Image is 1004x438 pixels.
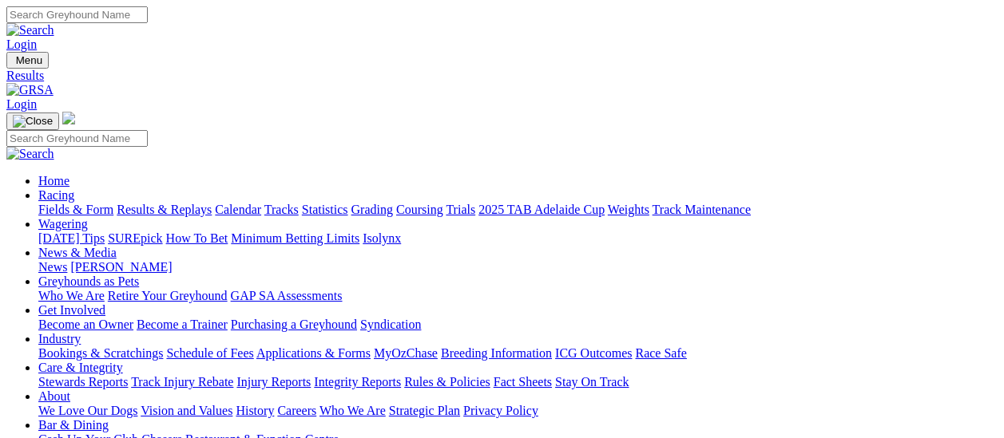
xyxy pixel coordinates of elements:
[389,404,460,417] a: Strategic Plan
[6,83,54,97] img: GRSA
[13,115,53,128] img: Close
[6,52,49,69] button: Toggle navigation
[108,289,228,302] a: Retire Your Greyhound
[215,203,261,216] a: Calendar
[70,260,172,274] a: [PERSON_NAME]
[441,346,552,360] a: Breeding Information
[38,203,998,217] div: Racing
[231,231,359,245] a: Minimum Betting Limits
[6,112,59,130] button: Toggle navigation
[38,346,163,360] a: Bookings & Scratchings
[277,404,316,417] a: Careers
[236,404,274,417] a: History
[38,418,109,432] a: Bar & Dining
[6,23,54,37] img: Search
[6,69,998,83] a: Results
[231,289,343,302] a: GAP SA Assessments
[363,231,401,245] a: Isolynx
[635,346,686,360] a: Race Safe
[6,97,37,111] a: Login
[166,231,228,245] a: How To Bet
[404,375,490,389] a: Rules & Policies
[38,303,105,317] a: Get Involved
[131,375,233,389] a: Track Injury Rebate
[302,203,348,216] a: Statistics
[494,375,552,389] a: Fact Sheets
[256,346,371,360] a: Applications & Forms
[608,203,649,216] a: Weights
[38,332,81,345] a: Industry
[6,37,37,51] a: Login
[236,375,311,389] a: Injury Reports
[38,231,105,245] a: [DATE] Tips
[38,404,998,418] div: About
[6,147,54,161] img: Search
[351,203,393,216] a: Grading
[555,346,632,360] a: ICG Outcomes
[141,404,232,417] a: Vision and Values
[38,260,998,274] div: News & Media
[38,346,998,361] div: Industry
[319,404,386,417] a: Who We Are
[38,188,74,202] a: Racing
[264,203,299,216] a: Tracks
[446,203,475,216] a: Trials
[38,174,69,187] a: Home
[38,260,67,274] a: News
[38,404,137,417] a: We Love Our Dogs
[38,231,998,246] div: Wagering
[396,203,443,216] a: Coursing
[38,389,70,403] a: About
[6,130,148,147] input: Search
[38,318,998,332] div: Get Involved
[38,217,88,231] a: Wagering
[374,346,438,360] a: MyOzChase
[62,112,75,124] img: logo-grsa-white.png
[463,404,538,417] a: Privacy Policy
[38,318,133,331] a: Become an Owner
[117,203,212,216] a: Results & Replays
[38,375,998,389] div: Care & Integrity
[38,361,123,374] a: Care & Integrity
[360,318,421,331] a: Syndication
[16,54,42,66] span: Menu
[38,203,113,216] a: Fields & Form
[653,203,751,216] a: Track Maintenance
[38,375,128,389] a: Stewards Reports
[137,318,228,331] a: Become a Trainer
[108,231,162,245] a: SUREpick
[555,375,629,389] a: Stay On Track
[314,375,401,389] a: Integrity Reports
[38,246,117,259] a: News & Media
[231,318,357,331] a: Purchasing a Greyhound
[6,6,148,23] input: Search
[478,203,605,216] a: 2025 TAB Adelaide Cup
[38,274,139,288] a: Greyhounds as Pets
[38,289,105,302] a: Who We Are
[38,289,998,303] div: Greyhounds as Pets
[166,346,253,360] a: Schedule of Fees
